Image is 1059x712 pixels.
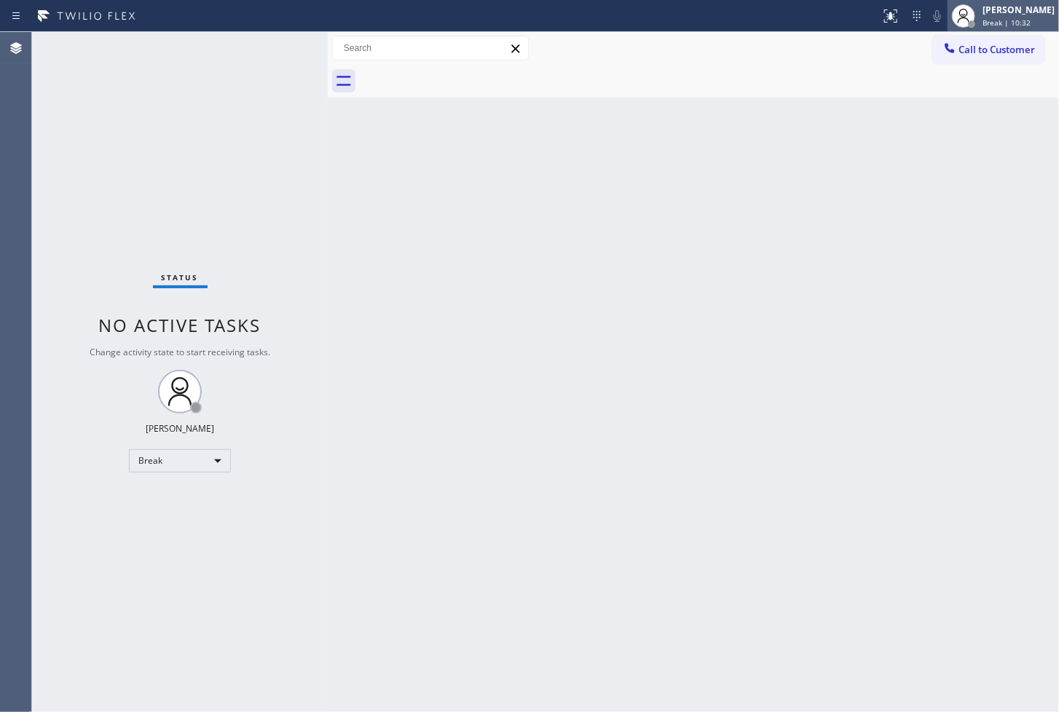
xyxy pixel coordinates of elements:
button: Call to Customer [933,36,1044,63]
span: Call to Customer [958,43,1035,56]
div: [PERSON_NAME] [983,4,1055,16]
span: No active tasks [99,313,261,337]
span: Change activity state to start receiving tasks. [90,346,270,358]
button: Mute [927,6,948,26]
div: Break [129,449,231,472]
input: Search [333,36,528,60]
span: Status [162,272,199,282]
div: [PERSON_NAME] [146,422,214,435]
span: Break | 10:32 [983,17,1031,28]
